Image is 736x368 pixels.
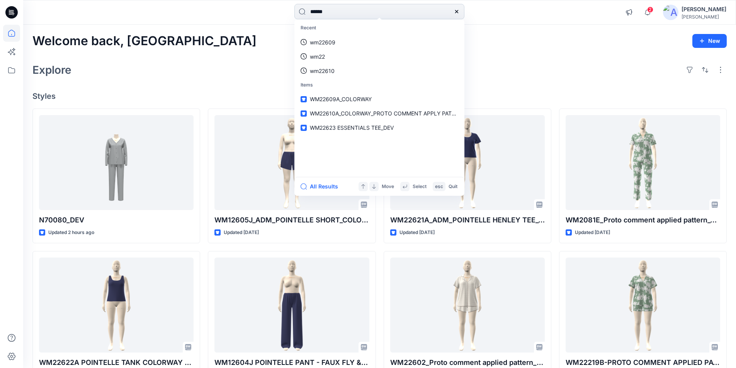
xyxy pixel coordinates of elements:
[566,357,720,368] p: WM22219B-PROTO COMMENT APPLIED PATTERN_COLORWAY_REV11
[48,229,94,237] p: Updated 2 hours ago
[301,182,343,191] button: All Results
[390,115,545,210] a: WM22621A_ADM_POINTELLE HENLEY TEE_COLORWAY_REV5L
[296,64,463,78] a: wm22610
[566,258,720,353] a: WM22219B-PROTO COMMENT APPLIED PATTERN_COLORWAY_REV11
[692,34,727,48] button: New
[32,92,727,101] h4: Styles
[296,92,463,106] a: WM22609A_COLORWAY
[310,38,335,46] p: wm22609
[296,120,463,135] a: WM22623 ESSENTIALS TEE_DEV
[566,215,720,226] p: WM2081E_Proto comment applied pattern_Colorway_REV11
[682,5,726,14] div: [PERSON_NAME]
[214,258,369,353] a: WM12604J POINTELLE PANT - FAUX FLY & BUTTONS + PICOT_COLORWAY _REV2
[310,110,466,117] span: WM22610A_COLORWAY_PROTO COMMENT APPLY PATTERN
[566,115,720,210] a: WM2081E_Proto comment applied pattern_Colorway_REV11
[39,215,194,226] p: N70080_DEV
[310,67,335,75] p: wm22610
[449,183,457,191] p: Quit
[647,7,653,13] span: 2
[413,183,427,191] p: Select
[390,357,545,368] p: WM22602_Proto comment applied pattern_REV3
[575,229,610,237] p: Updated [DATE]
[296,21,463,35] p: Recent
[39,357,194,368] p: WM22622A POINTELLE TANK COLORWAY REV3
[296,35,463,49] a: wm22609
[214,357,369,368] p: WM12604J POINTELLE PANT - FAUX FLY & BUTTONS + PICOT_COLORWAY _REV2
[296,106,463,120] a: WM22610A_COLORWAY_PROTO COMMENT APPLY PATTERN
[682,14,726,20] div: [PERSON_NAME]
[382,183,394,191] p: Move
[390,215,545,226] p: WM22621A_ADM_POINTELLE HENLEY TEE_COLORWAY_REV5L
[435,183,443,191] p: esc
[32,64,71,76] h2: Explore
[296,49,463,64] a: wm22
[296,78,463,92] p: Items
[214,215,369,226] p: WM12605J_ADM_POINTELLE SHORT_COLORWAY_REV5
[399,229,435,237] p: Updated [DATE]
[224,229,259,237] p: Updated [DATE]
[39,258,194,353] a: WM22622A POINTELLE TANK COLORWAY REV3
[32,34,257,48] h2: Welcome back, [GEOGRAPHIC_DATA]
[663,5,678,20] img: avatar
[310,124,394,131] span: WM22623 ESSENTIALS TEE_DEV
[310,53,325,61] p: wm22
[390,258,545,353] a: WM22602_Proto comment applied pattern_REV3
[310,96,372,102] span: WM22609A_COLORWAY
[214,115,369,210] a: WM12605J_ADM_POINTELLE SHORT_COLORWAY_REV5
[39,115,194,210] a: N70080_DEV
